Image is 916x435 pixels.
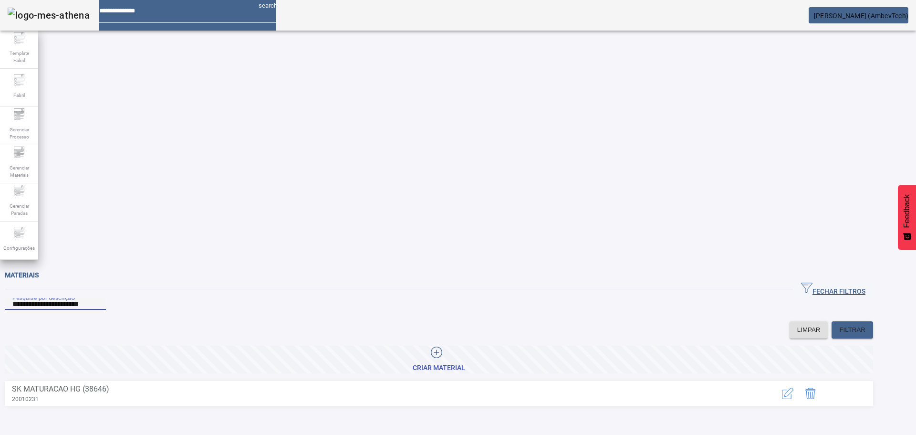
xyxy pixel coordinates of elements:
mat-label: Pesquise por descrição [12,294,75,301]
button: Delete [799,382,822,405]
button: CRIAR MATERIAL [5,346,873,373]
span: LIMPAR [797,325,821,335]
img: logo-mes-athena [8,8,90,23]
div: CRIAR MATERIAL [413,363,465,373]
span: Template Fabril [5,47,33,67]
span: Gerenciar Paradas [5,200,33,220]
span: Gerenciar Processo [5,123,33,143]
span: Materiais [5,271,39,279]
span: [PERSON_NAME] (AmbevTech) [814,12,908,20]
span: SK MATURACAO HG (38646) [12,383,346,395]
button: LIMPAR [790,321,828,339]
span: 20010231 [12,396,39,403]
span: Gerenciar Materiais [5,161,33,181]
span: FECHAR FILTROS [801,282,865,297]
button: FECHAR FILTROS [793,281,873,298]
span: FILTRAR [839,325,865,335]
span: Fabril [10,89,28,102]
button: Feedback - Mostrar pesquisa [898,185,916,250]
button: FILTRAR [832,321,873,339]
span: Feedback [903,194,911,228]
span: Configurações [0,242,38,255]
